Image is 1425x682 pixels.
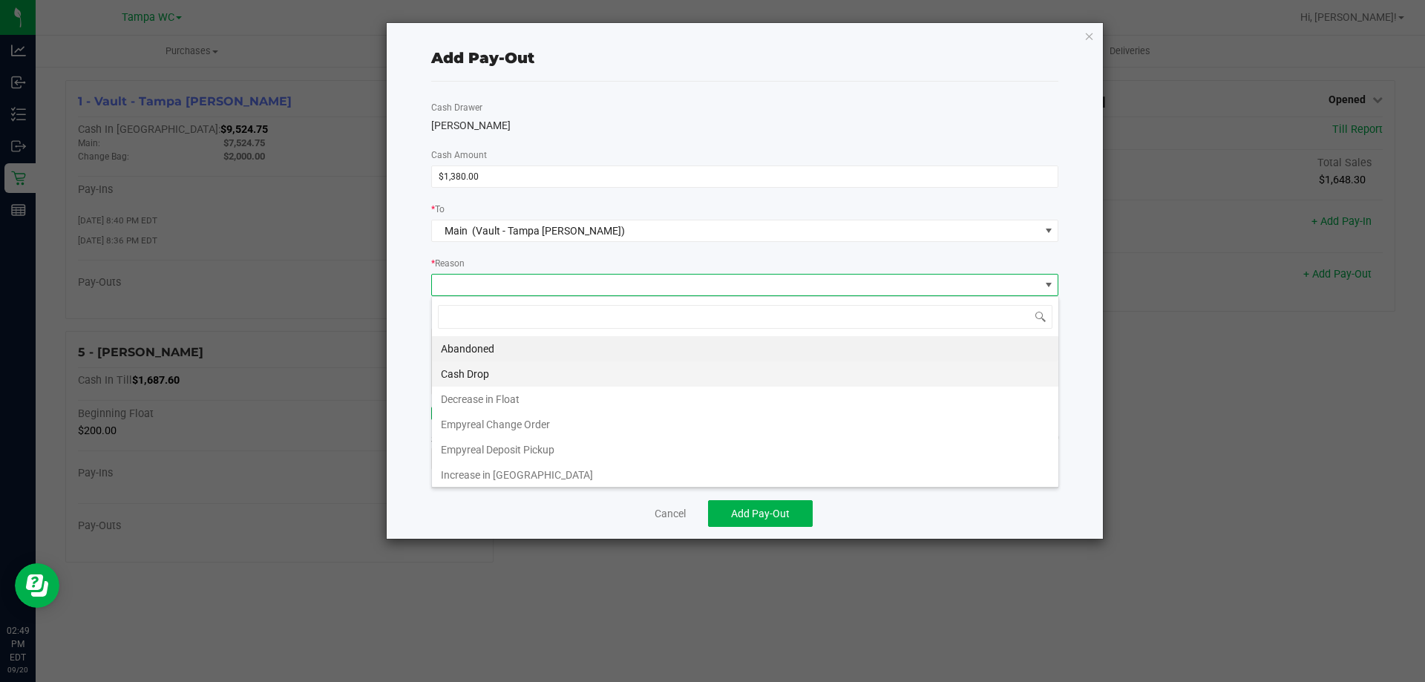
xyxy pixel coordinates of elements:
a: Cancel [655,506,686,522]
button: Add Pay-Out [708,500,813,527]
span: (Vault - Tampa [PERSON_NAME]) [472,225,625,237]
li: Cash Drop [432,361,1058,387]
li: Decrease in Float [432,387,1058,412]
span: Main [445,225,468,237]
li: Increase in [GEOGRAPHIC_DATA] [432,462,1058,488]
span: Add Pay-Out [731,508,790,519]
div: [PERSON_NAME] [431,118,1059,134]
iframe: Resource center [15,563,59,608]
li: Empyreal Change Order [432,412,1058,437]
div: Add Pay-Out [431,47,534,69]
li: Abandoned [432,336,1058,361]
label: Cash Drawer [431,101,482,114]
li: Empyreal Deposit Pickup [432,437,1058,462]
label: Reason [431,257,465,270]
span: Cash Amount [431,150,487,160]
label: To [431,203,445,216]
